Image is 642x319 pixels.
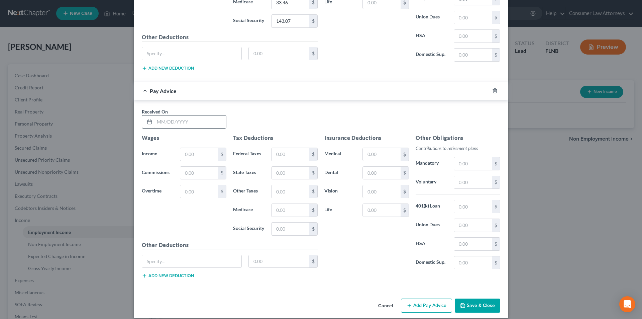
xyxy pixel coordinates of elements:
[309,47,317,60] div: $
[218,167,226,179] div: $
[363,204,401,217] input: 0.00
[272,223,309,235] input: 0.00
[142,273,194,278] button: Add new deduction
[309,204,317,217] div: $
[272,167,309,179] input: 0.00
[324,134,409,142] h5: Insurance Deductions
[180,185,218,198] input: 0.00
[233,134,318,142] h5: Tax Deductions
[412,29,450,43] label: HSA
[416,145,500,152] p: Contributions to retirement plans
[272,148,309,161] input: 0.00
[401,185,409,198] div: $
[272,204,309,217] input: 0.00
[416,134,500,142] h5: Other Obligations
[412,219,450,232] label: Union Dues
[249,47,310,60] input: 0.00
[249,255,310,268] input: 0.00
[218,185,226,198] div: $
[142,33,318,42] h5: Other Deductions
[401,167,409,179] div: $
[619,296,635,312] div: Open Intercom Messenger
[142,47,241,60] input: Specify...
[230,204,268,217] label: Medicare
[142,255,241,268] input: Specify...
[321,166,359,180] label: Dental
[454,11,492,24] input: 0.00
[272,185,309,198] input: 0.00
[180,148,218,161] input: 0.00
[309,223,317,235] div: $
[455,299,500,313] button: Save & Close
[309,167,317,179] div: $
[401,204,409,217] div: $
[230,148,268,161] label: Federal Taxes
[492,30,500,43] div: $
[454,219,492,232] input: 0.00
[492,256,500,269] div: $
[412,176,450,189] label: Voluntary
[309,255,317,268] div: $
[309,15,317,27] div: $
[230,14,268,28] label: Social Security
[363,167,401,179] input: 0.00
[142,66,194,71] button: Add new deduction
[272,15,309,27] input: 0.00
[309,185,317,198] div: $
[180,167,218,179] input: 0.00
[454,256,492,269] input: 0.00
[363,148,401,161] input: 0.00
[230,222,268,236] label: Social Security
[412,48,450,62] label: Domestic Sup.
[492,11,500,24] div: $
[138,185,177,198] label: Overtime
[492,176,500,189] div: $
[401,148,409,161] div: $
[412,200,450,213] label: 401(k) Loan
[309,148,317,161] div: $
[492,219,500,232] div: $
[230,185,268,198] label: Other Taxes
[142,109,168,114] span: Received On
[401,299,452,313] button: Add Pay Advice
[142,241,318,249] h5: Other Deductions
[321,185,359,198] label: Vision
[230,166,268,180] label: State Taxes
[454,238,492,250] input: 0.00
[412,256,450,269] label: Domestic Sup.
[363,185,401,198] input: 0.00
[454,200,492,213] input: 0.00
[412,237,450,251] label: HSA
[492,49,500,61] div: $
[142,134,226,142] h5: Wages
[373,299,398,313] button: Cancel
[454,30,492,43] input: 0.00
[321,204,359,217] label: Life
[412,11,450,24] label: Union Dues
[492,238,500,250] div: $
[454,49,492,61] input: 0.00
[492,200,500,213] div: $
[454,176,492,189] input: 0.00
[492,157,500,170] div: $
[321,148,359,161] label: Medical
[412,157,450,170] label: Mandatory
[138,166,177,180] label: Commissions
[142,151,157,156] span: Income
[218,148,226,161] div: $
[150,88,177,94] span: Pay Advice
[454,157,492,170] input: 0.00
[154,115,226,128] input: MM/DD/YYYY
